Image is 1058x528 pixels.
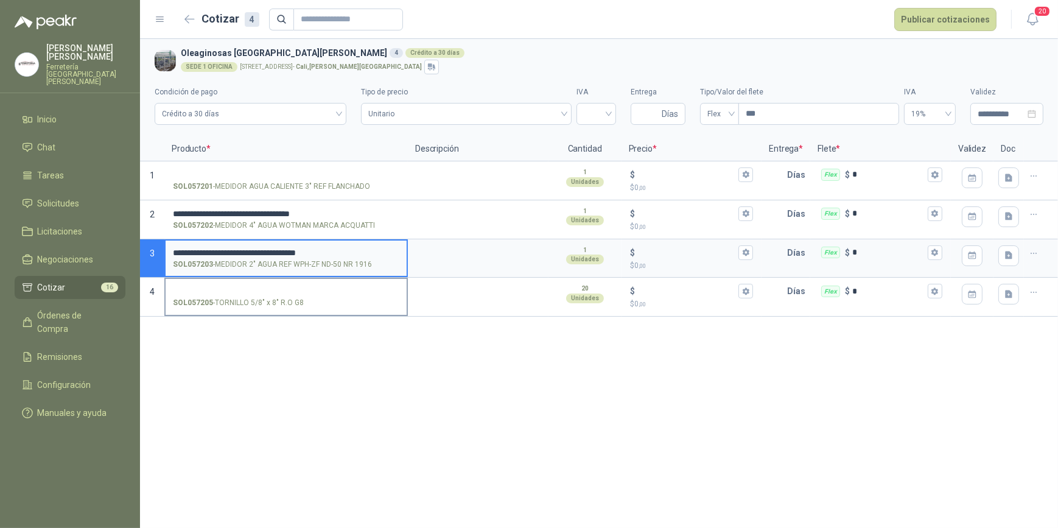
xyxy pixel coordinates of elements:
[173,181,213,192] strong: SOL057201
[845,246,850,259] p: $
[361,86,572,98] label: Tipo de precio
[904,86,956,98] label: IVA
[38,225,83,238] span: Licitaciones
[631,86,685,98] label: Entrega
[38,378,91,392] span: Configuración
[46,63,125,85] p: Ferretería [GEOGRAPHIC_DATA][PERSON_NAME]
[630,284,635,298] p: $
[38,253,94,266] span: Negociaciones
[852,287,925,296] input: Flex $
[639,262,646,269] span: ,00
[173,220,213,231] strong: SOL057202
[894,8,997,31] button: Publicar cotizaciones
[1021,9,1043,30] button: 20
[845,168,850,181] p: $
[845,207,850,220] p: $
[662,104,678,124] span: Días
[928,284,942,298] button: Flex $
[821,208,840,220] div: Flex
[634,183,646,192] span: 0
[700,86,899,98] label: Tipo/Valor del flete
[707,105,732,123] span: Flex
[548,137,622,161] p: Cantidad
[202,10,259,27] h2: Cotizar
[15,276,125,299] a: Cotizar16
[576,86,616,98] label: IVA
[630,221,754,233] p: $
[566,255,604,264] div: Unidades
[15,108,125,131] a: Inicio
[15,53,38,76] img: Company Logo
[38,309,114,336] span: Órdenes de Compra
[173,220,375,231] p: - MEDIDOR 4" AGUA WOTMAN MARCA ACQUATTI
[164,137,408,161] p: Producto
[583,167,587,177] p: 1
[566,294,604,303] div: Unidades
[970,86,1043,98] label: Validez
[634,261,646,270] span: 0
[928,245,942,260] button: Flex $
[173,181,370,192] p: - MEDIDOR AGUA CALIENTE 3" REF FLANCHADO
[637,287,737,296] input: $$0,00
[852,248,925,257] input: Flex $
[173,297,304,309] p: - TORNILLO 5/8" x 8" R.O G8
[38,406,107,420] span: Manuales y ayuda
[15,192,125,215] a: Solicitudes
[173,248,399,258] input: SOL057203-MEDIDOR 2" AGUA REF WPH-ZF ND-50 NR 1916
[581,284,589,294] p: 20
[634,222,646,231] span: 0
[622,137,762,161] p: Precio
[738,284,753,298] button: $$0,00
[296,63,422,70] strong: Cali , [PERSON_NAME][GEOGRAPHIC_DATA]
[408,137,548,161] p: Descripción
[38,197,80,210] span: Solicitudes
[821,247,840,259] div: Flex
[150,287,155,297] span: 4
[173,259,213,270] strong: SOL057203
[368,105,565,123] span: Unitario
[845,284,850,298] p: $
[245,12,259,27] div: 4
[951,137,993,161] p: Validez
[390,48,403,58] div: 4
[38,141,56,154] span: Chat
[240,64,422,70] p: [STREET_ADDRESS] -
[639,185,646,191] span: ,00
[1034,5,1051,17] span: 20
[810,137,951,161] p: Flete
[583,245,587,255] p: 1
[852,209,925,218] input: Flex $
[15,136,125,159] a: Chat
[46,44,125,61] p: [PERSON_NAME] [PERSON_NAME]
[993,137,1024,161] p: Doc
[821,286,840,298] div: Flex
[566,216,604,225] div: Unidades
[630,207,635,220] p: $
[738,245,753,260] button: $$0,00
[637,209,737,218] input: $$0,00
[630,260,754,272] p: $
[181,46,1039,60] h3: Oleaginosas [GEOGRAPHIC_DATA][PERSON_NAME]
[821,169,840,181] div: Flex
[787,279,810,303] p: Días
[173,287,399,296] input: SOL057205-TORNILLO 5/8" x 8" R.O G8
[566,177,604,187] div: Unidades
[639,301,646,308] span: ,00
[928,167,942,182] button: Flex $
[15,401,125,424] a: Manuales y ayuda
[181,62,237,72] div: SEDE 1 OFICINA
[630,246,635,259] p: $
[15,248,125,271] a: Negociaciones
[634,300,646,308] span: 0
[150,248,155,258] span: 3
[150,209,155,219] span: 2
[150,171,155,180] span: 1
[630,168,635,181] p: $
[787,202,810,226] p: Días
[911,105,948,123] span: 19%
[155,50,176,71] img: Company Logo
[928,206,942,221] button: Flex $
[173,259,372,270] p: - MEDIDOR 2" AGUA REF WPH-ZF ND-50 NR 1916
[173,297,213,309] strong: SOL057205
[787,241,810,265] p: Días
